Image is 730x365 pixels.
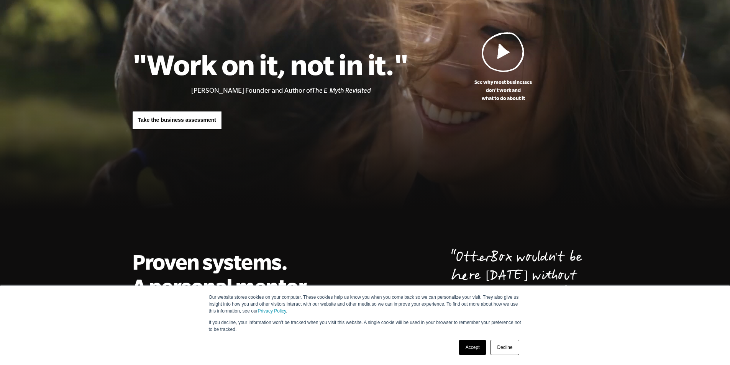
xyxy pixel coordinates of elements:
[408,78,598,102] p: See why most businesses don't work and what to do about it
[191,85,408,96] li: [PERSON_NAME] Founder and Author of
[258,308,286,314] a: Privacy Policy
[408,32,598,102] a: See why most businessesdon't work andwhat to do about it
[451,249,598,304] p: OtterBox wouldn't be here [DATE] without [PERSON_NAME].
[209,319,522,333] p: If you decline, your information won’t be tracked when you visit this website. A single cookie wi...
[132,47,408,81] h1: "Work on it, not in it."
[132,249,319,298] h2: Proven systems. A personal mentor.
[138,117,216,123] span: Take the business assessment
[459,340,486,355] a: Accept
[209,294,522,314] p: Our website stores cookies on your computer. These cookies help us know you when you come back so...
[132,111,222,129] a: Take the business assessment
[490,340,519,355] a: Decline
[312,87,371,94] i: The E-Myth Revisited
[482,32,525,72] img: Play Video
